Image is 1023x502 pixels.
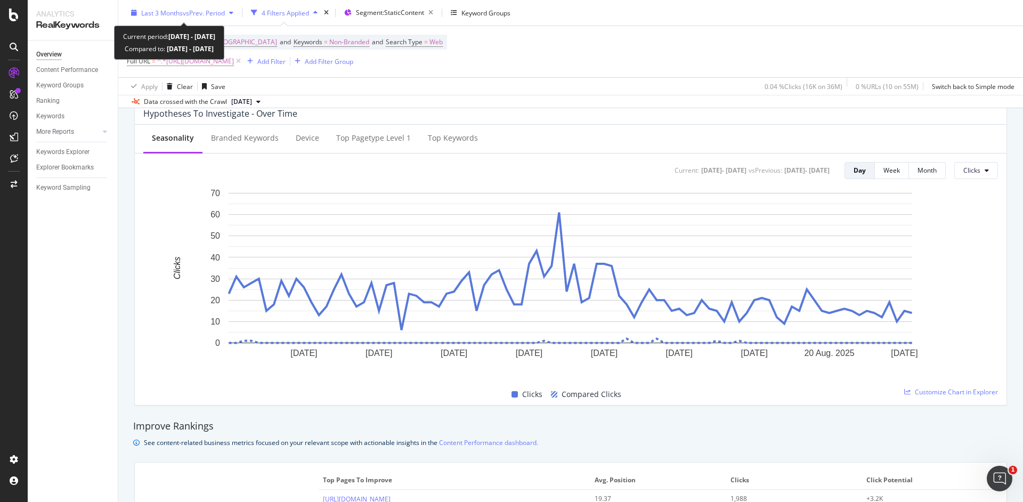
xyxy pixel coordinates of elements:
[231,97,252,107] span: 2025 Aug. 25th
[356,8,424,17] span: Segment: StaticContent
[36,182,110,193] a: Keyword Sampling
[856,82,919,91] div: 0 % URLs ( 10 on 55M )
[322,7,331,18] div: times
[280,37,291,46] span: and
[210,317,220,326] text: 10
[243,55,286,68] button: Add Filter
[439,437,538,448] a: Content Performance dashboard.
[875,162,909,179] button: Week
[329,35,369,50] span: Non-Branded
[215,338,220,347] text: 0
[36,147,90,158] div: Keywords Explorer
[36,126,74,137] div: More Reports
[294,37,322,46] span: Keywords
[866,475,991,485] span: Click Potential
[854,166,866,175] div: Day
[163,78,193,95] button: Clear
[141,82,158,91] div: Apply
[210,253,220,262] text: 40
[143,188,998,376] svg: A chart.
[210,231,220,240] text: 50
[666,348,693,357] text: [DATE]
[36,64,110,76] a: Content Performance
[891,348,918,357] text: [DATE]
[741,348,767,357] text: [DATE]
[845,162,875,179] button: Day
[918,166,937,175] div: Month
[198,78,225,95] button: Save
[909,162,946,179] button: Month
[152,56,156,66] span: =
[177,82,193,91] div: Clear
[36,64,98,76] div: Content Performance
[366,348,392,357] text: [DATE]
[324,37,328,46] span: =
[701,166,746,175] div: [DATE] - [DATE]
[784,166,830,175] div: [DATE] - [DATE]
[210,210,220,219] text: 60
[36,9,109,19] div: Analytics
[143,108,297,119] div: Hypotheses to Investigate - Over Time
[257,56,286,66] div: Add Filter
[183,8,225,17] span: vs Prev. Period
[36,80,84,91] div: Keyword Groups
[424,37,428,46] span: =
[915,387,998,396] span: Customize Chart in Explorer
[36,111,64,122] div: Keywords
[323,475,583,485] span: Top pages to improve
[211,133,279,143] div: Branded Keywords
[210,189,220,198] text: 70
[765,82,842,91] div: 0.04 % Clicks ( 16K on 36M )
[127,56,150,66] span: Full URL
[36,147,110,158] a: Keywords Explorer
[36,49,62,60] div: Overview
[211,82,225,91] div: Save
[446,4,515,21] button: Keyword Groups
[127,78,158,95] button: Apply
[247,4,322,21] button: 4 Filters Applied
[157,54,234,69] span: ^.*[URL][DOMAIN_NAME]
[305,56,353,66] div: Add Filter Group
[562,388,621,401] span: Compared Clicks
[883,166,900,175] div: Week
[133,437,1008,448] div: info banner
[152,133,194,143] div: Seasonality
[595,475,719,485] span: Avg. Position
[168,32,215,41] b: [DATE] - [DATE]
[125,43,214,55] div: Compared to:
[386,37,423,46] span: Search Type
[290,348,317,357] text: [DATE]
[213,35,277,50] span: [GEOGRAPHIC_DATA]
[36,182,91,193] div: Keyword Sampling
[336,133,411,143] div: Top pagetype Level 1
[372,37,383,46] span: and
[904,387,998,396] a: Customize Chart in Explorer
[262,8,309,17] div: 4 Filters Applied
[36,80,110,91] a: Keyword Groups
[749,166,782,175] div: vs Previous :
[954,162,998,179] button: Clicks
[675,166,699,175] div: Current:
[36,162,110,173] a: Explorer Bookmarks
[144,97,227,107] div: Data crossed with the Crawl
[804,348,854,357] text: 20 Aug. 2025
[522,388,542,401] span: Clicks
[133,419,1008,433] div: Improve Rankings
[441,348,467,357] text: [DATE]
[36,126,100,137] a: More Reports
[36,95,60,107] div: Ranking
[210,274,220,283] text: 30
[141,8,183,17] span: Last 3 Months
[461,8,510,17] div: Keyword Groups
[36,19,109,31] div: RealKeywords
[36,162,94,173] div: Explorer Bookmarks
[963,166,980,175] span: Clicks
[1009,466,1017,474] span: 1
[290,55,353,68] button: Add Filter Group
[173,256,182,279] text: Clicks
[340,4,437,21] button: Segment:StaticContent
[144,437,538,448] div: See content-related business metrics focused on your relevant scope with actionable insights in the
[516,348,542,357] text: [DATE]
[730,475,855,485] span: Clicks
